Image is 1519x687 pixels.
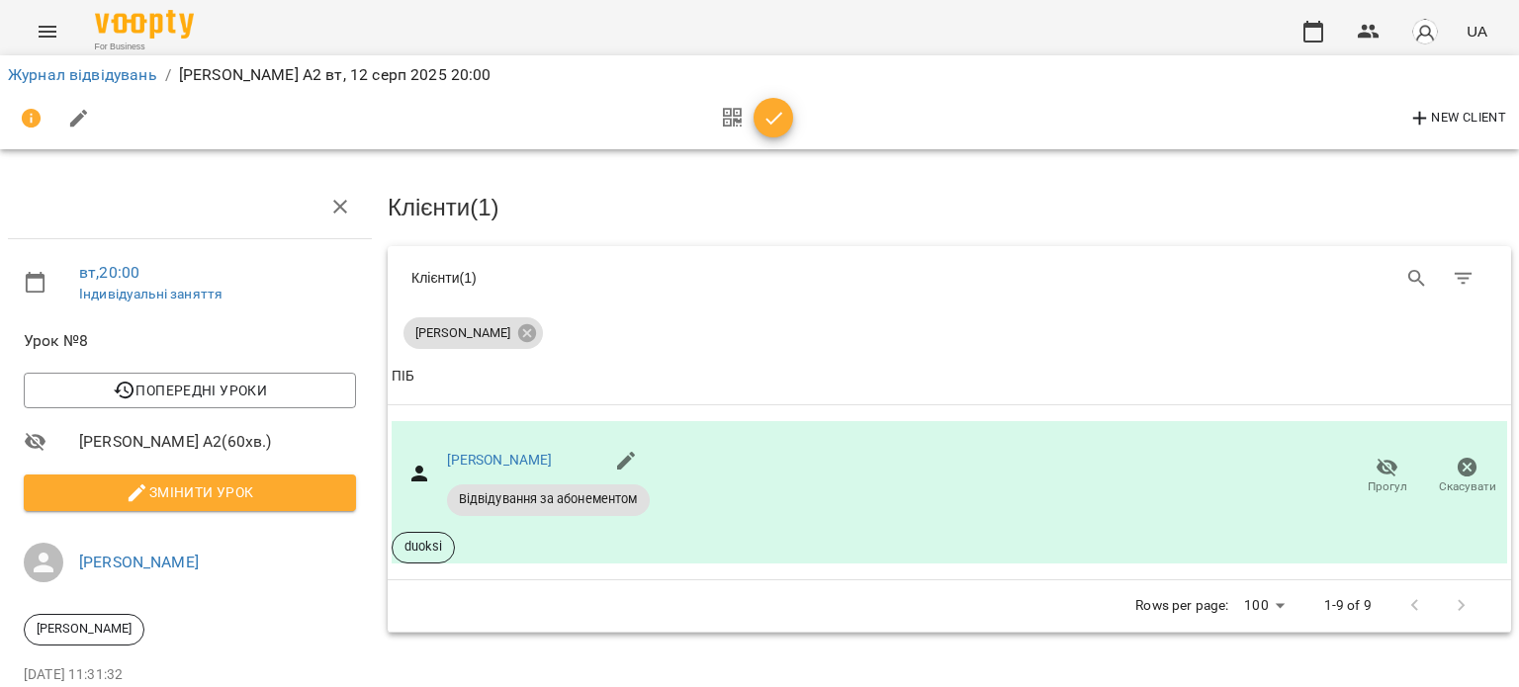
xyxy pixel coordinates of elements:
[1439,478,1496,495] span: Скасувати
[392,365,1507,388] span: ПІБ
[1347,449,1427,504] button: Прогул
[24,8,71,55] button: Menu
[388,195,1511,220] h3: Клієнти ( 1 )
[24,665,356,685] p: [DATE] 11:31:32
[179,63,491,87] p: [PERSON_NAME] А2 вт, 12 серп 2025 20:00
[393,538,454,556] span: duoksi
[403,317,543,349] div: [PERSON_NAME]
[8,63,1511,87] nav: breadcrumb
[1427,449,1507,504] button: Скасувати
[24,373,356,408] button: Попередні уроки
[403,324,522,342] span: [PERSON_NAME]
[79,553,199,571] a: [PERSON_NAME]
[24,614,144,645] div: [PERSON_NAME]
[165,63,171,87] li: /
[40,480,340,504] span: Змінити урок
[388,246,1511,309] div: Table Toolbar
[1459,13,1495,49] button: UA
[411,268,935,288] div: Клієнти ( 1 )
[1393,255,1441,302] button: Search
[1403,103,1511,134] button: New Client
[24,329,356,353] span: Урок №8
[447,452,553,468] a: [PERSON_NAME]
[1324,596,1372,616] p: 1-9 of 9
[1467,21,1487,42] span: UA
[392,365,414,388] div: Sort
[1440,255,1487,302] button: Фільтр
[447,490,650,508] span: Відвідування за абонементом
[79,430,356,454] span: [PERSON_NAME] А2 ( 60 хв. )
[95,10,194,39] img: Voopty Logo
[25,620,143,638] span: [PERSON_NAME]
[79,286,223,301] a: Індивідуальні заняття
[1135,596,1228,616] p: Rows per page:
[8,65,157,84] a: Журнал відвідувань
[95,41,194,53] span: For Business
[24,474,356,510] button: Змінити урок
[1236,591,1292,620] div: 100
[392,365,414,388] div: ПІБ
[40,379,340,402] span: Попередні уроки
[1408,107,1506,130] span: New Client
[1411,18,1439,45] img: avatar_s.png
[79,263,139,282] a: вт , 20:00
[1368,478,1407,495] span: Прогул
